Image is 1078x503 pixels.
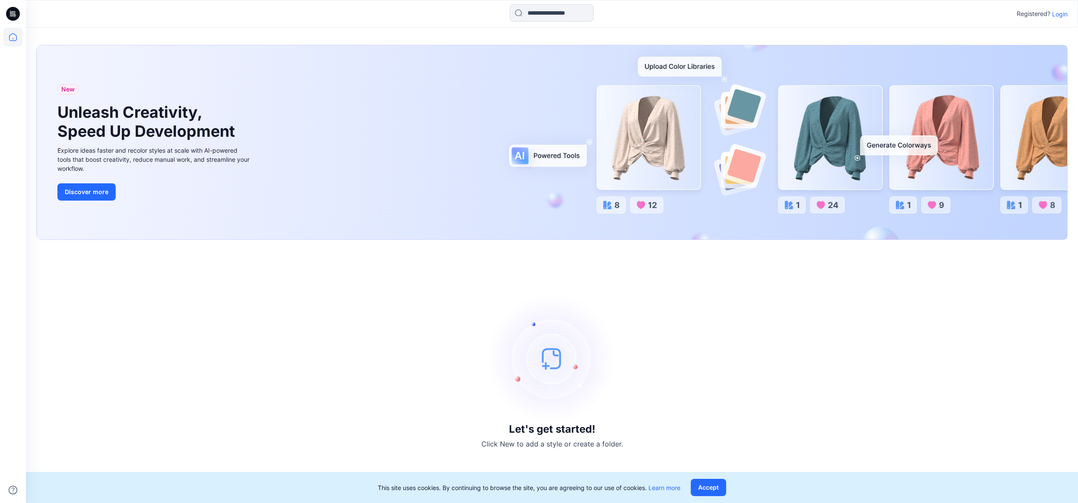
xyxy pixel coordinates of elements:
button: Accept [691,479,726,496]
p: Login [1052,9,1068,19]
button: Discover more [57,183,116,201]
p: Click New to add a style or create a folder. [481,439,623,449]
p: This site uses cookies. By continuing to browse the site, you are agreeing to our use of cookies. [378,483,680,492]
p: Registered? [1017,9,1050,19]
a: Learn more [648,484,680,491]
h1: Unleash Creativity, Speed Up Development [57,103,239,140]
div: Explore ideas faster and recolor styles at scale with AI-powered tools that boost creativity, red... [57,146,252,173]
h3: Let's get started! [509,423,595,435]
a: Discover more [57,183,252,201]
img: empty-state-image.svg [487,294,617,423]
span: New [61,84,75,94]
